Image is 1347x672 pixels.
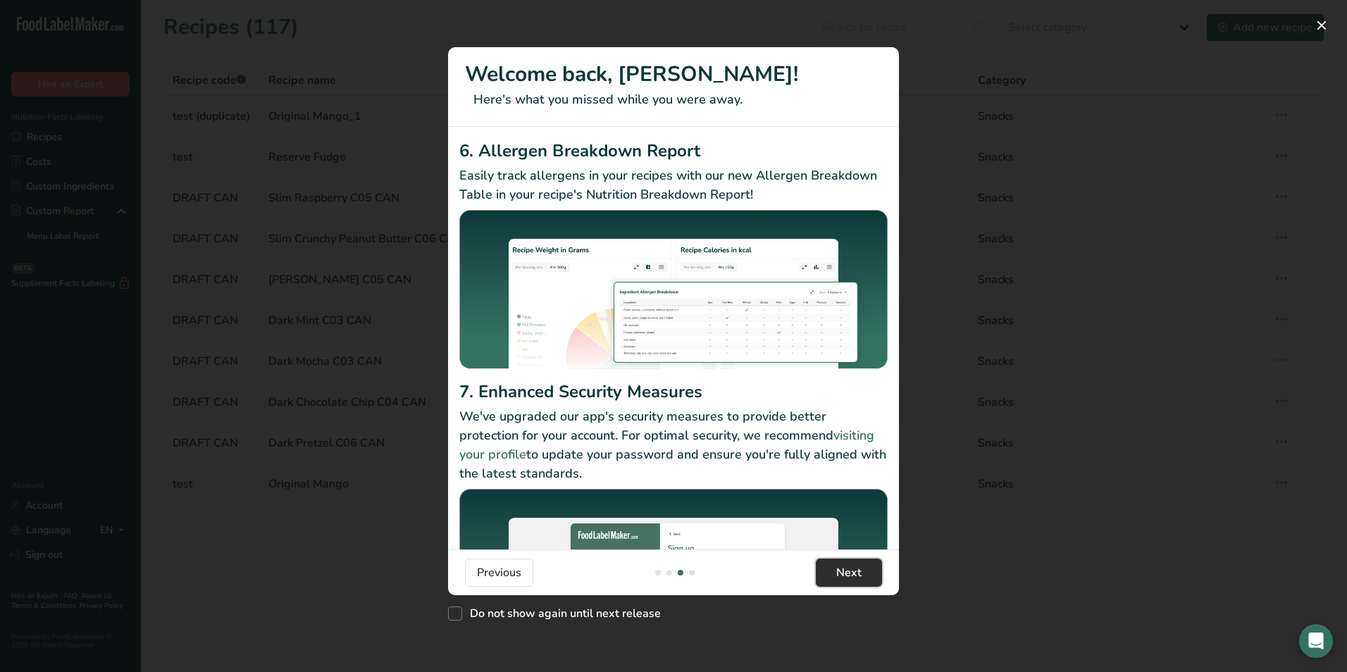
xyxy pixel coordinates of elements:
[477,564,521,581] span: Previous
[459,138,888,163] h2: 6. Allergen Breakdown Report
[459,407,888,483] p: We've upgraded our app's security measures to provide better protection for your account. For opt...
[459,210,888,375] img: Allergen Breakdown Report
[465,559,533,587] button: Previous
[1299,624,1333,658] div: Open Intercom Messenger
[459,489,888,649] img: Enhanced Security Measures
[459,379,888,404] h2: 7. Enhanced Security Measures
[465,90,882,109] p: Here's what you missed while you were away.
[816,559,882,587] button: Next
[459,166,888,204] p: Easily track allergens in your recipes with our new Allergen Breakdown Table in your recipe's Nut...
[836,564,862,581] span: Next
[462,606,661,621] span: Do not show again until next release
[465,58,882,90] h1: Welcome back, [PERSON_NAME]!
